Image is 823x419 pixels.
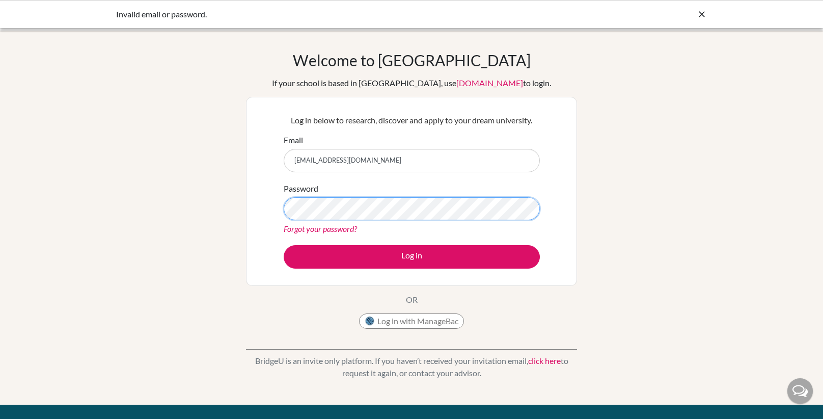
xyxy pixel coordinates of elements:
p: OR [406,294,418,306]
label: Password [284,182,318,195]
p: BridgeU is an invite only platform. If you haven’t received your invitation email, to request it ... [246,355,577,379]
span: Help [22,7,43,16]
a: click here [528,356,561,365]
div: If your school is based in [GEOGRAPHIC_DATA], use to login. [272,77,551,89]
a: [DOMAIN_NAME] [456,78,523,88]
button: Log in with ManageBac [359,313,464,329]
button: Log in [284,245,540,269]
label: Email [284,134,303,146]
div: Invalid email or password. [116,8,554,20]
a: Forgot your password? [284,224,357,233]
h1: Welcome to [GEOGRAPHIC_DATA] [293,51,531,69]
p: Log in below to research, discover and apply to your dream university. [284,114,540,126]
